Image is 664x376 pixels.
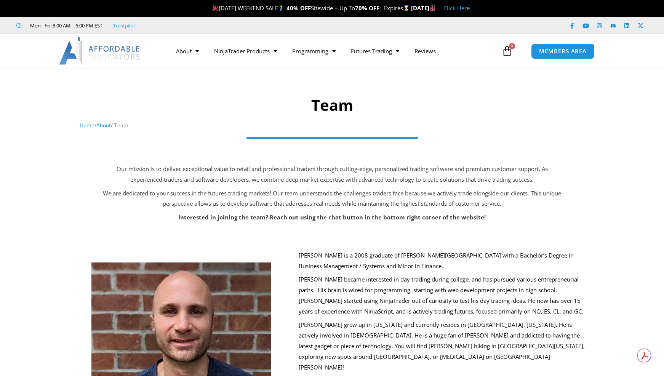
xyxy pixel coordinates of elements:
p: We are dedicated to your success in the futures trading markets! Our team understands the challen... [102,188,563,210]
strong: 70% OFF [355,4,379,12]
p: [PERSON_NAME] became interested in day trading during college, and has pursued various entreprene... [299,274,589,317]
a: About [168,42,206,60]
strong: Interested in joining the team? Reach out using the chat button in the bottom right corner of the... [178,213,486,221]
a: Reviews [407,42,443,60]
a: Programming [285,42,343,60]
a: Click Here [443,4,470,12]
a: Home [80,122,94,129]
p: [PERSON_NAME] is a 2008 graduate of [PERSON_NAME][GEOGRAPHIC_DATA] with a Bachelor’s Degree in Bu... [299,250,589,272]
span: 0 [509,43,515,49]
span: [DATE] WEEKEND SALE Sitewide + Up To | Expires [211,4,411,12]
a: MEMBERS AREA [531,43,595,59]
p: Our mission is to deliver exceptional value to retail and professional traders through cutting-ed... [102,164,563,185]
a: 0 [490,40,524,62]
nav: Breadcrumb [80,120,584,130]
a: About [96,122,111,129]
span: Mon - Fri: 8:00 AM – 6:00 PM EST [28,21,102,30]
img: LogoAI | Affordable Indicators – NinjaTrader [59,37,141,65]
a: NinjaTrader Products [206,42,285,60]
span: MEMBERS AREA [539,48,587,54]
h1: Team [80,94,584,116]
strong: [DATE] [411,4,436,12]
strong: 40% OFF [286,4,311,12]
nav: Menu [168,42,500,60]
img: 🏭 [430,5,435,11]
p: [PERSON_NAME] grew up in [US_STATE] and currently resides in [GEOGRAPHIC_DATA], [US_STATE]. He is... [299,320,589,373]
img: 🏌️‍♂️ [278,5,284,11]
img: ⌛ [403,5,409,11]
a: Futures Trading [343,42,407,60]
a: Trustpilot [113,21,135,30]
img: 🎉 [213,5,218,11]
